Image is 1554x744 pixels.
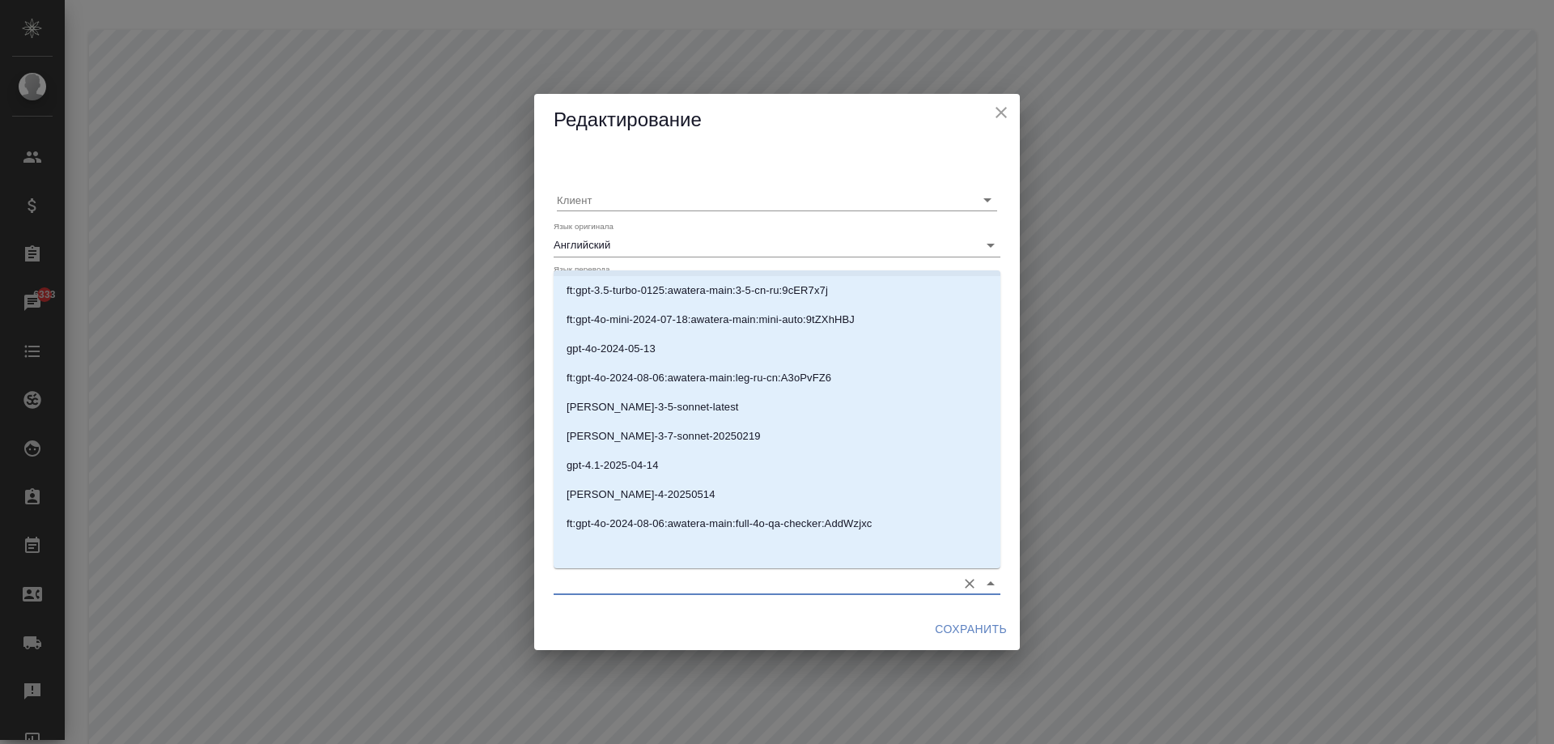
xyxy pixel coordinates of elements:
button: Сохранить [928,614,1013,644]
label: Язык перевода [554,265,610,273]
p: gpt-4.1-2025-04-14 [567,457,659,474]
span: Сохранить [935,619,1007,640]
p: [PERSON_NAME]-3-7-sonnet-20250219 [567,428,761,444]
p: ft:gpt-4o-2024-08-06:awatera-main:full-4o-qa-checker:AddWzjxc [567,516,872,532]
p: ft:gpt-4o-2024-08-06:awatera-main:leg-ru-cn:A3oPvFZ6 [567,370,831,386]
p: [PERSON_NAME]-3-5-sonnet-latest [567,399,739,415]
p: [PERSON_NAME]-4-20250514 [567,487,715,503]
button: close [989,100,1013,125]
button: Очистить [958,572,981,595]
p: ft:gpt-4o-mini-2024-07-18:awatera-main:mini-auto:9tZXhHBJ [567,312,855,328]
span: Редактирование [554,108,702,130]
button: Open [976,189,999,211]
button: Open [979,234,1002,257]
p: ft:gpt-3.5-turbo-0125:awatera-main:3-5-cn-ru:9cER7x7j [567,283,828,299]
button: Close [979,572,1002,595]
label: Язык оригинала [554,223,614,231]
p: gpt-4o-2024-05-13 [567,341,656,357]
